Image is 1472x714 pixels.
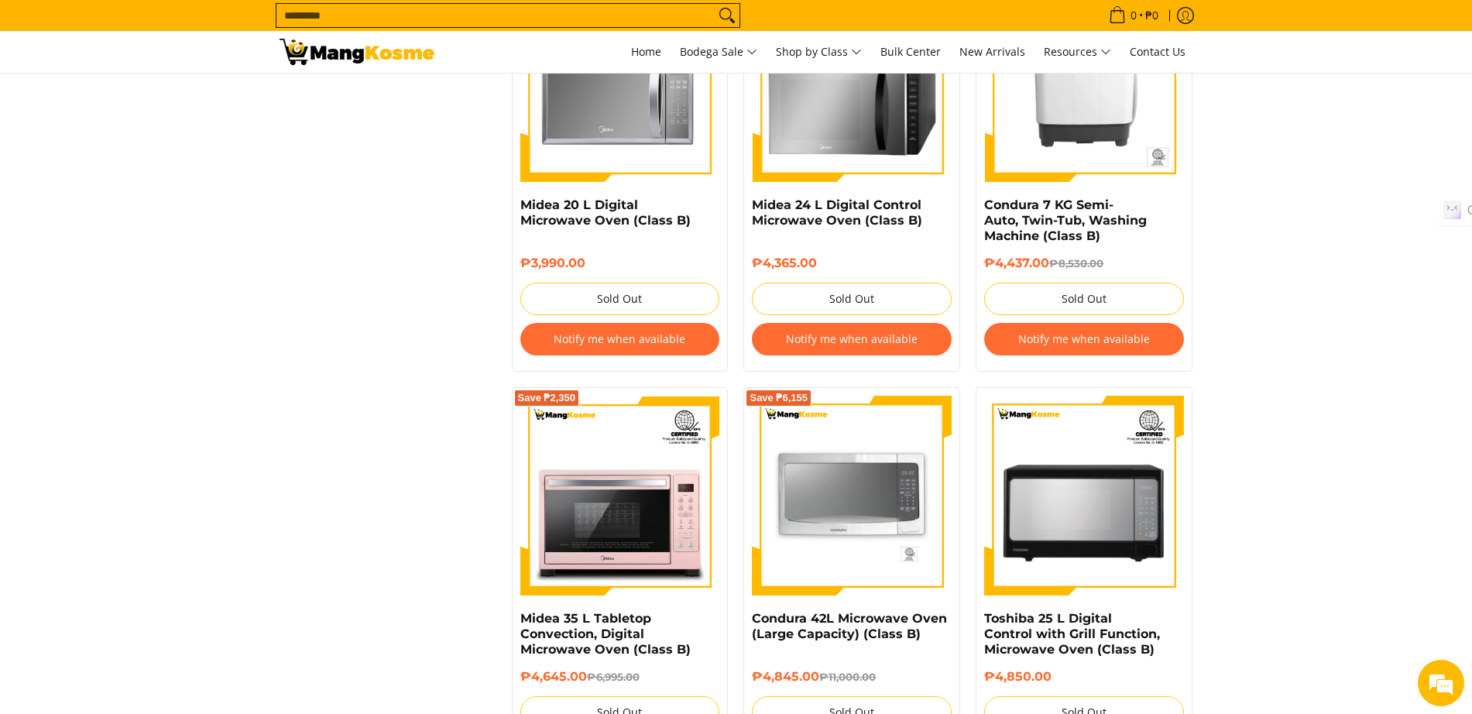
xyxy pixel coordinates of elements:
del: ₱6,995.00 [587,671,640,683]
h6: ₱4,850.00 [984,669,1184,685]
button: Sold Out [520,283,720,315]
span: 0 [1128,10,1139,21]
button: Notify me when available [984,323,1184,355]
a: Toshiba 25 L Digital Control with Grill Function, Microwave Oven (Class B) [984,611,1160,657]
button: Search [715,4,739,27]
span: New Arrivals [959,44,1025,59]
h6: ₱4,365.00 [752,256,952,271]
del: ₱8,530.00 [1049,257,1103,269]
span: ₱0 [1143,10,1161,21]
span: Save ₱2,350 [518,393,576,403]
a: Resources [1036,31,1119,73]
button: Sold Out [752,283,952,315]
h6: ₱4,437.00 [984,256,1184,271]
span: We are offline. Please leave us a message. [33,195,270,352]
h6: ₱4,845.00 [752,669,952,685]
a: Midea 24 L Digital Control Microwave Oven (Class B) [752,197,922,228]
h6: ₱4,645.00 [520,669,720,685]
span: • [1104,7,1163,24]
a: Bulk Center [873,31,949,73]
a: Condura 7 KG Semi-Auto, Twin-Tub, Washing Machine (Class B) [984,197,1147,243]
span: Bodega Sale [680,43,757,62]
div: Leave a message [81,87,260,107]
button: Sold Out [984,283,1184,315]
a: Shop by Class [768,31,870,73]
span: Bulk Center [880,44,941,59]
button: Notify me when available [520,323,720,355]
button: Notify me when available [752,323,952,355]
em: Submit [227,477,281,498]
span: Resources [1044,43,1111,62]
del: ₱11,000.00 [819,671,876,683]
span: Shop by Class [776,43,862,62]
a: New Arrivals [952,31,1033,73]
a: Bodega Sale [672,31,765,73]
img: condura-large-capacity-42-liter-microwave-oven-full-view-mang-kosme [752,396,952,596]
span: Contact Us [1130,44,1185,59]
a: Contact Us [1122,31,1193,73]
a: Home [623,31,669,73]
a: Midea 20 L Digital Microwave Oven (Class B) [520,197,691,228]
a: Condura 42L Microwave Oven (Large Capacity) (Class B) [752,611,947,641]
img: Class B Class B | Mang Kosme [280,39,434,65]
a: Midea 35 L Tabletop Convection, Digital Microwave Oven (Class B) [520,611,691,657]
img: Midea 35 L Tabletop Convection, Digital Microwave Oven (Class B) [520,396,720,596]
span: Save ₱6,155 [750,393,808,403]
span: Home [631,44,661,59]
div: Minimize live chat window [254,8,291,45]
nav: Main Menu [450,31,1193,73]
textarea: Type your message and click 'Submit' [8,423,295,477]
h6: ₱3,990.00 [520,256,720,271]
img: Toshiba 25 L Digital Control with Grill Function, Microwave Oven (Class B) [984,396,1184,596]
